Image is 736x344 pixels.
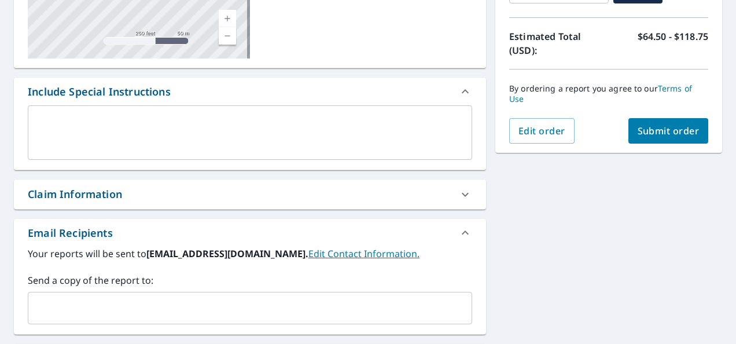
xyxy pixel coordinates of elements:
a: Current Level 17, Zoom In [219,10,236,27]
p: Estimated Total (USD): [509,30,609,57]
p: By ordering a report you agree to our [509,83,708,104]
a: Current Level 17, Zoom Out [219,27,236,45]
div: Include Special Instructions [14,78,486,105]
label: Your reports will be sent to [28,247,472,261]
span: Submit order [638,125,700,137]
p: $64.50 - $118.75 [638,30,708,57]
div: Email Recipients [14,219,486,247]
div: Email Recipients [28,225,113,241]
button: Edit order [509,118,575,144]
div: Claim Information [14,180,486,209]
span: Edit order [518,125,565,137]
div: Include Special Instructions [28,84,171,100]
a: Terms of Use [509,83,692,104]
button: Submit order [628,118,709,144]
a: EditContactInfo [308,247,419,260]
div: Claim Information [28,186,122,202]
label: Send a copy of the report to: [28,273,472,287]
b: [EMAIL_ADDRESS][DOMAIN_NAME]. [146,247,308,260]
